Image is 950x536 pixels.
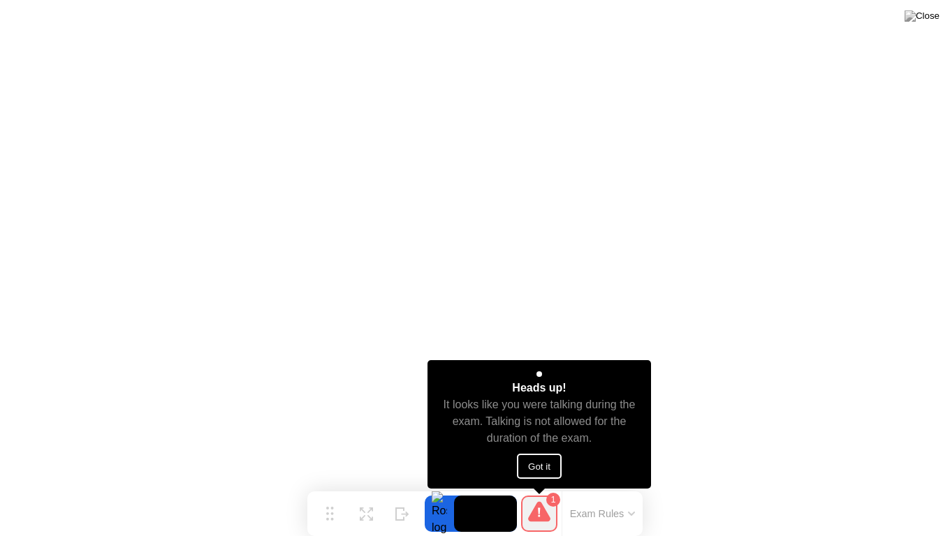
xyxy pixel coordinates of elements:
[512,380,566,396] div: Heads up!
[546,493,560,507] div: 1
[566,507,640,520] button: Exam Rules
[905,10,940,22] img: Close
[440,396,639,447] div: It looks like you were talking during the exam. Talking is not allowed for the duration of the exam.
[517,454,562,479] button: Got it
